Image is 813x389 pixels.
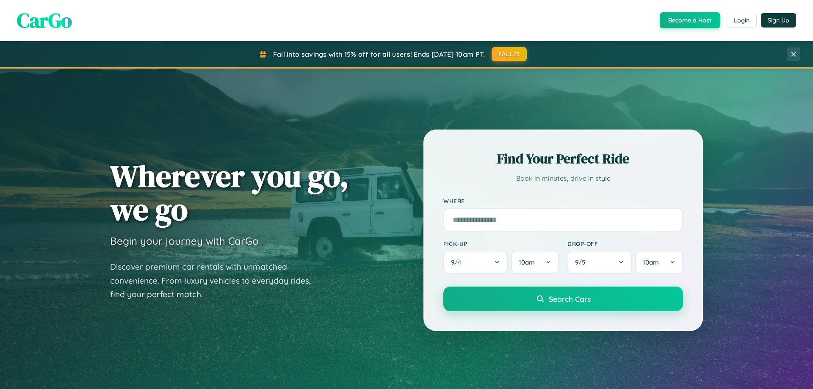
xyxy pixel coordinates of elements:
[519,258,535,266] span: 10am
[761,13,796,28] button: Sign Up
[273,50,485,58] span: Fall into savings with 15% off for all users! Ends [DATE] 10am PT.
[575,258,589,266] span: 9 / 5
[549,294,591,303] span: Search Cars
[451,258,465,266] span: 9 / 4
[567,251,632,274] button: 9/5
[492,47,527,61] button: FALL15
[567,240,683,247] label: Drop-off
[511,251,559,274] button: 10am
[110,235,259,247] h3: Begin your journey with CarGo
[727,13,757,28] button: Login
[443,287,683,311] button: Search Cars
[443,197,683,204] label: Where
[443,240,559,247] label: Pick-up
[643,258,659,266] span: 10am
[443,251,508,274] button: 9/4
[660,12,720,28] button: Become a Host
[443,149,683,168] h2: Find Your Perfect Ride
[110,260,322,301] p: Discover premium car rentals with unmatched convenience. From luxury vehicles to everyday rides, ...
[17,6,72,34] span: CarGo
[110,159,349,226] h1: Wherever you go, we go
[443,172,683,185] p: Book in minutes, drive in style
[635,251,683,274] button: 10am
